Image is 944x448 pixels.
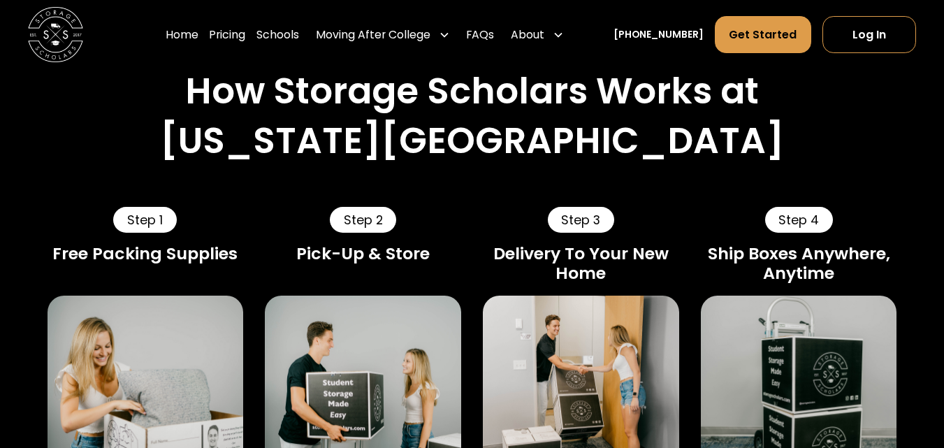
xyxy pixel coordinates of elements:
[256,15,299,54] a: Schools
[265,244,460,263] div: Pick-Up & Store
[330,207,397,233] div: Step 2
[28,7,83,62] img: Storage Scholars main logo
[166,15,198,54] a: Home
[765,207,834,233] div: Step 4
[822,16,916,53] a: Log In
[48,244,243,263] div: Free Packing Supplies
[160,120,784,163] h2: [US_STATE][GEOGRAPHIC_DATA]
[113,207,177,233] div: Step 1
[316,27,430,43] div: Moving After College
[483,244,678,284] div: Delivery To Your New Home
[505,15,569,54] div: About
[548,207,615,233] div: Step 3
[466,15,494,54] a: FAQs
[613,27,704,42] a: [PHONE_NUMBER]
[701,244,896,284] div: Ship Boxes Anywhere, Anytime
[209,15,245,54] a: Pricing
[185,70,759,113] h2: How Storage Scholars Works at
[715,16,812,53] a: Get Started
[511,27,544,43] div: About
[310,15,455,54] div: Moving After College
